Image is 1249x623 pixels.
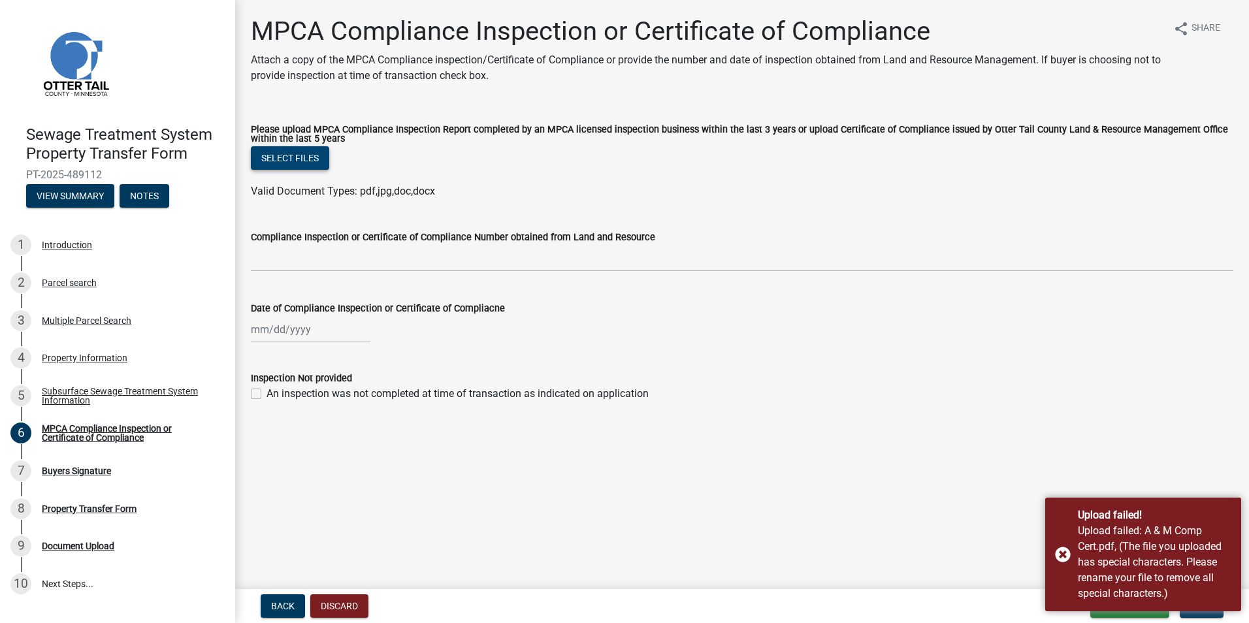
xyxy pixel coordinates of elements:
[310,594,368,618] button: Discard
[26,168,209,181] span: PT-2025-489112
[10,347,31,368] div: 4
[1173,21,1189,37] i: share
[261,594,305,618] button: Back
[42,240,92,249] div: Introduction
[42,353,127,362] div: Property Information
[251,52,1163,84] p: Attach a copy of the MPCA Compliance inspection/Certificate of Compliance or provide the number a...
[10,460,31,481] div: 7
[251,185,435,197] span: Valid Document Types: pdf,jpg,doc,docx
[251,304,505,313] label: Date of Compliance Inspection or Certificate of Compliacne
[271,601,295,611] span: Back
[120,184,169,208] button: Notes
[251,146,329,170] button: Select files
[120,191,169,202] wm-modal-confirm: Notes
[42,387,214,405] div: Subsurface Sewage Treatment System Information
[10,385,31,406] div: 5
[251,16,1163,47] h1: MPCA Compliance Inspection or Certificate of Compliance
[26,191,114,202] wm-modal-confirm: Summary
[10,310,31,331] div: 3
[42,278,97,287] div: Parcel search
[42,424,214,442] div: MPCA Compliance Inspection or Certificate of Compliance
[42,504,137,513] div: Property Transfer Form
[1078,523,1231,601] div: Upload failed: A & M Comp Cert.pdf, (The file you uploaded has special characters. Please rename ...
[26,125,225,163] h4: Sewage Treatment System Property Transfer Form
[10,498,31,519] div: 8
[26,184,114,208] button: View Summary
[251,125,1233,144] label: Please upload MPCA Compliance Inspection Report completed by an MPCA licensed inspection business...
[42,316,131,325] div: Multiple Parcel Search
[251,316,370,343] input: mm/dd/yyyy
[1078,507,1231,523] div: Upload failed!
[26,14,124,112] img: Otter Tail County, Minnesota
[42,466,111,475] div: Buyers Signature
[10,535,31,556] div: 9
[251,374,352,383] label: Inspection Not provided
[10,423,31,443] div: 6
[10,234,31,255] div: 1
[251,233,655,242] label: Compliance Inspection or Certificate of Compliance Number obtained from Land and Resource
[1192,21,1220,37] span: Share
[10,573,31,594] div: 10
[267,386,649,402] label: An inspection was not completed at time of transaction as indicated on application
[10,272,31,293] div: 2
[42,541,114,551] div: Document Upload
[1163,16,1231,41] button: shareShare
